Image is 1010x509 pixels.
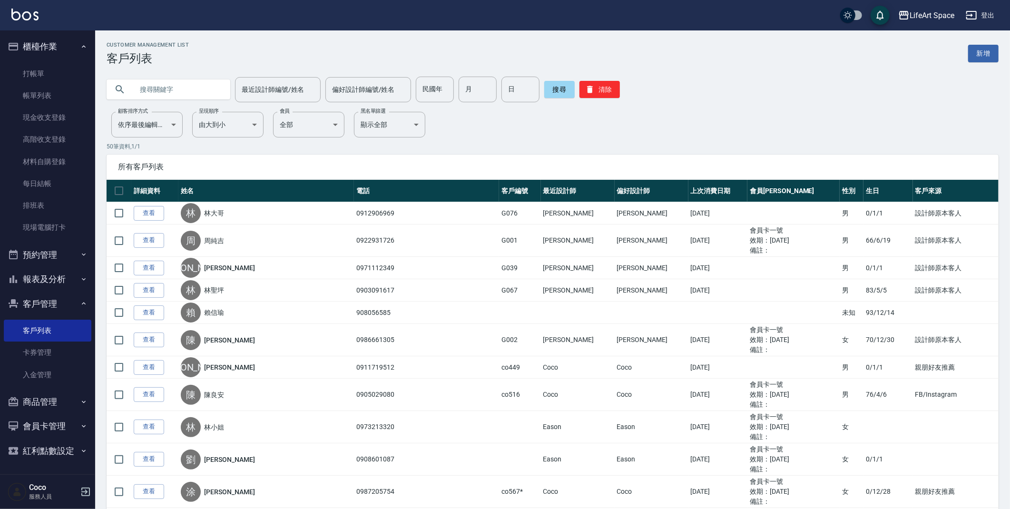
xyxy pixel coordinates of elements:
[615,279,688,302] td: [PERSON_NAME]
[354,411,499,443] td: 0973213320
[840,411,863,443] td: 女
[134,484,164,499] a: 查看
[354,225,499,257] td: 0922931726
[134,452,164,467] a: 查看
[688,180,748,202] th: 上次消費日期
[863,443,912,476] td: 0/1/1
[750,432,837,442] ul: 備註：
[133,77,223,102] input: 搜尋關鍵字
[541,225,615,257] td: [PERSON_NAME]
[750,380,837,390] ul: 會員卡一號
[840,324,863,356] td: 女
[205,422,225,432] a: 林小姐
[118,108,148,115] label: 顧客排序方式
[107,42,189,48] h2: Customer Management List
[840,302,863,324] td: 未知
[863,356,912,379] td: 0/1/1
[894,6,958,25] button: LifeArt Space
[499,324,541,356] td: G002
[499,202,541,225] td: G076
[354,443,499,476] td: 0908601087
[205,308,225,317] a: 賴信瑜
[541,279,615,302] td: [PERSON_NAME]
[178,180,354,202] th: 姓名
[354,324,499,356] td: 0986661305
[107,142,999,151] p: 50 筆資料, 1 / 1
[354,257,499,279] td: 0971112349
[863,324,912,356] td: 70/12/30
[118,162,987,172] span: 所有客戶列表
[181,385,201,405] div: 陳
[615,180,688,202] th: 偏好設計師
[499,476,541,508] td: co567*
[750,390,837,400] ul: 效期： [DATE]
[205,236,225,245] a: 周純吉
[273,112,344,137] div: 全部
[863,279,912,302] td: 83/5/5
[4,173,91,195] a: 每日結帳
[4,364,91,386] a: 入金管理
[913,257,999,279] td: 設計師原本客人
[181,330,201,350] div: 陳
[913,279,999,302] td: 設計師原本客人
[840,443,863,476] td: 女
[913,476,999,508] td: 親朋好友推薦
[688,324,748,356] td: [DATE]
[750,454,837,464] ul: 效期： [DATE]
[8,482,27,501] img: Person
[134,420,164,434] a: 查看
[541,180,615,202] th: 最近設計師
[615,443,688,476] td: Eason
[4,128,91,150] a: 高階收支登錄
[750,464,837,474] ul: 備註：
[871,6,890,25] button: save
[134,261,164,275] a: 查看
[499,279,541,302] td: G067
[840,356,863,379] td: 男
[4,267,91,292] button: 報表及分析
[354,202,499,225] td: 0912906969
[750,235,837,245] ul: 效期： [DATE]
[499,356,541,379] td: co449
[4,195,91,216] a: 排班表
[134,387,164,402] a: 查看
[579,81,620,98] button: 清除
[29,492,78,501] p: 服務人員
[615,476,688,508] td: Coco
[4,63,91,85] a: 打帳單
[541,476,615,508] td: Coco
[4,216,91,238] a: 現場電腦打卡
[615,257,688,279] td: [PERSON_NAME]
[205,263,255,273] a: [PERSON_NAME]
[4,107,91,128] a: 現金收支登錄
[541,356,615,379] td: Coco
[863,180,912,202] th: 生日
[750,335,837,345] ul: 效期： [DATE]
[750,345,837,355] ul: 備註：
[863,379,912,411] td: 76/4/6
[4,151,91,173] a: 材料自購登錄
[840,180,863,202] th: 性別
[840,225,863,257] td: 男
[541,202,615,225] td: [PERSON_NAME]
[688,225,748,257] td: [DATE]
[688,443,748,476] td: [DATE]
[354,476,499,508] td: 0987205754
[688,356,748,379] td: [DATE]
[29,483,78,492] h5: Coco
[205,335,255,345] a: [PERSON_NAME]
[863,302,912,324] td: 93/12/14
[750,487,837,497] ul: 效期： [DATE]
[750,412,837,422] ul: 會員卡一號
[11,9,39,20] img: Logo
[4,414,91,439] button: 會員卡管理
[615,379,688,411] td: Coco
[688,257,748,279] td: [DATE]
[913,225,999,257] td: 設計師原本客人
[615,202,688,225] td: [PERSON_NAME]
[688,476,748,508] td: [DATE]
[4,439,91,463] button: 紅利點數設定
[840,476,863,508] td: 女
[750,225,837,235] ul: 會員卡一號
[181,203,201,223] div: 林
